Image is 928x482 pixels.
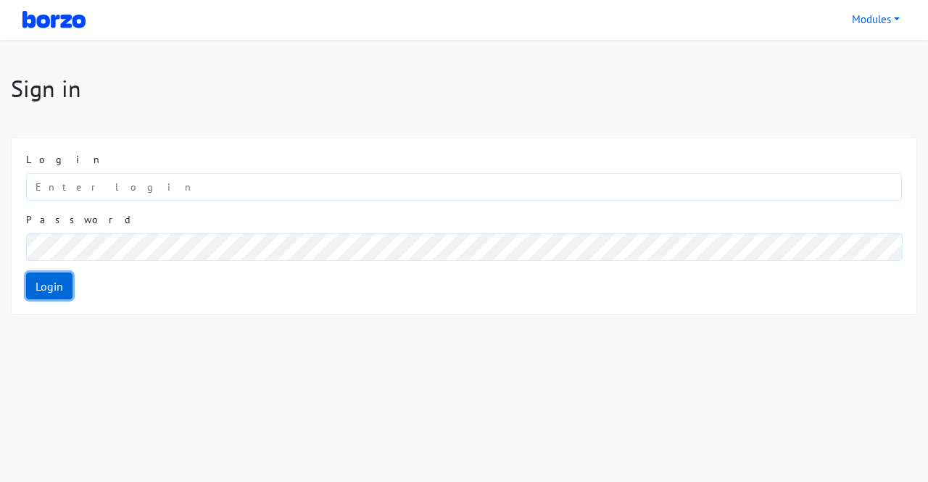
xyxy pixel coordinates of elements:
[26,173,902,201] input: Enter login
[846,6,906,34] a: Modules
[26,273,72,300] a: Login
[26,152,107,167] label: Login
[26,212,132,228] label: Password
[22,9,86,30] img: Borzo - Fast and flexible intra-city delivery for businesses and individuals
[11,75,917,102] h1: Sign in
